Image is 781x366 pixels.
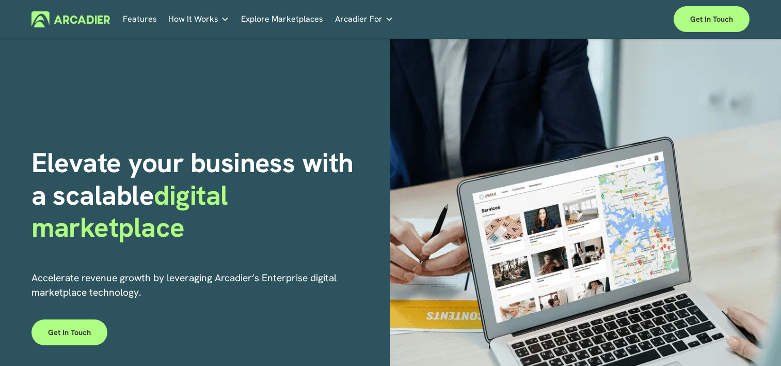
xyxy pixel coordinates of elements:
[31,11,110,27] img: Arcadier
[241,11,323,27] a: Explore Marketplaces
[168,12,218,26] span: How It Works
[123,11,157,27] a: Features
[335,11,393,27] a: folder dropdown
[31,177,235,245] strong: digital marketplace
[729,316,781,366] iframe: Chat Widget
[31,319,107,345] a: Get in touch
[168,11,229,27] a: folder dropdown
[31,145,361,212] strong: Elevate your business with a scalable
[31,271,361,300] p: Accelerate revenue growth by leveraging Arcadier’s Enterprise digital marketplace technology.
[335,12,382,26] span: Arcadier For
[674,6,750,32] a: Get in touch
